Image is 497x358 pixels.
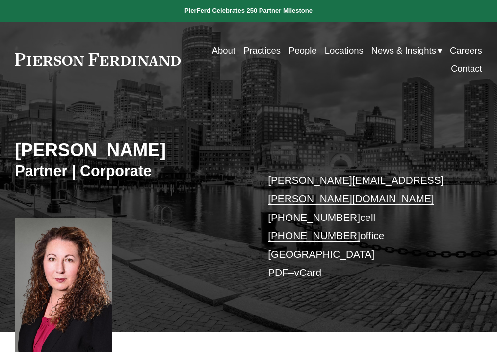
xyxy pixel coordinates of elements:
h3: Partner | Corporate [15,162,248,181]
a: Locations [325,41,364,59]
a: About [212,41,235,59]
a: Practices [243,41,281,59]
a: vCard [294,267,322,278]
p: cell office [GEOGRAPHIC_DATA] – [268,171,463,281]
a: Careers [450,41,482,59]
a: folder dropdown [371,41,442,59]
span: News & Insights [371,42,436,58]
a: [PHONE_NUMBER] [268,230,360,241]
a: Contact [451,59,482,78]
a: [PHONE_NUMBER] [268,212,360,223]
a: PDF [268,267,288,278]
h2: [PERSON_NAME] [15,139,248,161]
a: People [288,41,316,59]
a: [PERSON_NAME][EMAIL_ADDRESS][PERSON_NAME][DOMAIN_NAME] [268,174,444,204]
